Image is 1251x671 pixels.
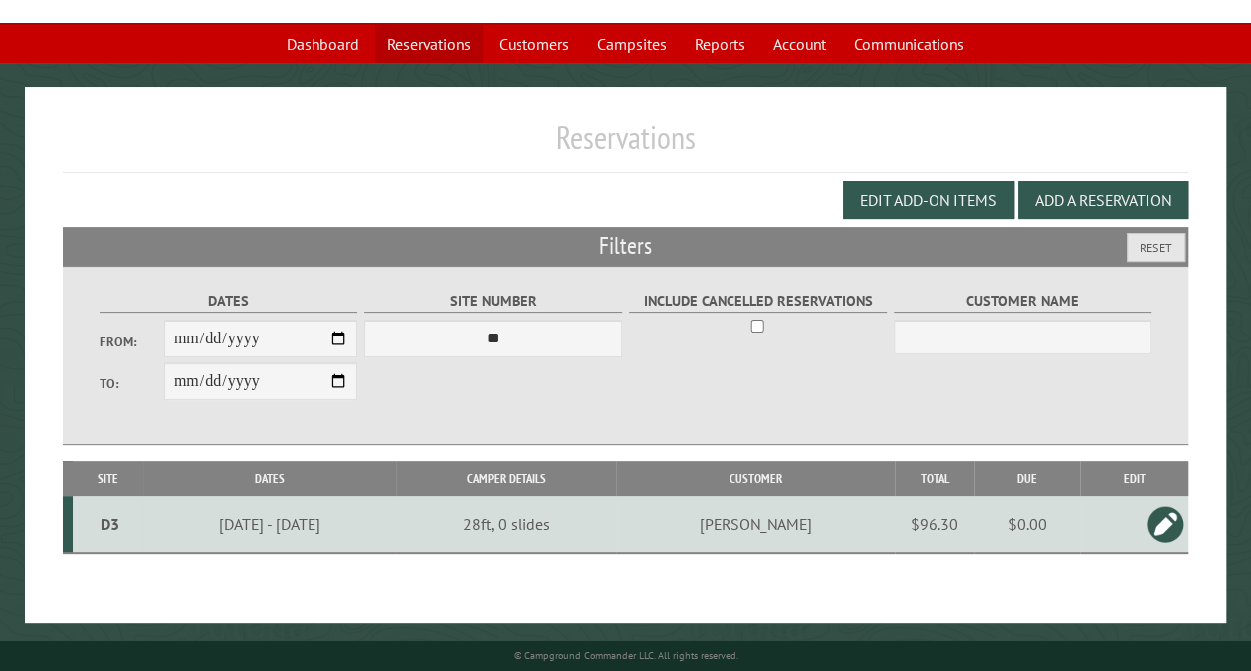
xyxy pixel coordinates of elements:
[843,181,1014,219] button: Edit Add-on Items
[974,461,1080,496] th: Due
[585,25,679,63] a: Campsites
[842,25,976,63] a: Communications
[396,496,616,553] td: 28ft, 0 slides
[1127,233,1185,262] button: Reset
[73,461,143,496] th: Site
[143,461,396,496] th: Dates
[81,514,140,534] div: D3
[275,25,371,63] a: Dashboard
[1080,461,1188,496] th: Edit
[974,496,1080,553] td: $0.00
[364,290,622,313] label: Site Number
[1018,181,1188,219] button: Add a Reservation
[514,649,738,662] small: © Campground Commander LLC. All rights reserved.
[761,25,838,63] a: Account
[100,333,164,351] label: From:
[894,290,1151,313] label: Customer Name
[616,496,895,553] td: [PERSON_NAME]
[396,461,616,496] th: Camper Details
[683,25,757,63] a: Reports
[100,374,164,393] label: To:
[100,290,357,313] label: Dates
[63,227,1188,265] h2: Filters
[375,25,483,63] a: Reservations
[63,118,1188,173] h1: Reservations
[146,514,393,534] div: [DATE] - [DATE]
[616,461,895,496] th: Customer
[629,290,887,313] label: Include Cancelled Reservations
[895,496,974,553] td: $96.30
[487,25,581,63] a: Customers
[895,461,974,496] th: Total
